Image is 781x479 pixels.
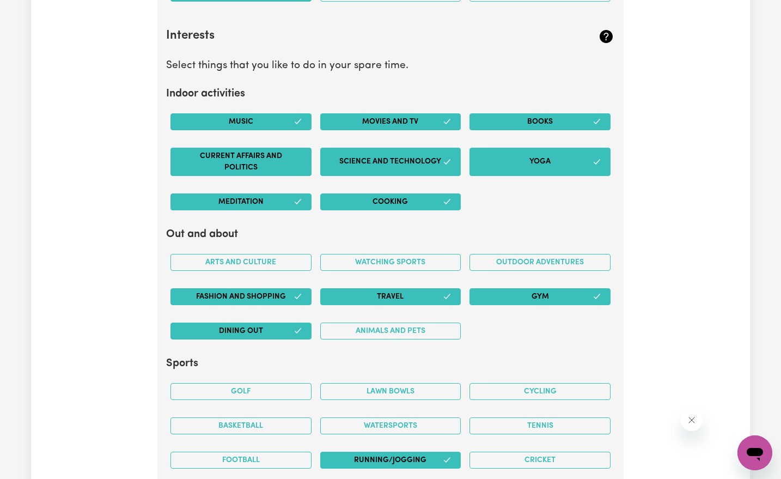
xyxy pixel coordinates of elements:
[170,452,312,469] button: Football
[170,323,312,339] button: Dining out
[469,417,611,434] button: Tennis
[737,435,772,470] iframe: Button to launch messaging window
[320,113,461,130] button: Movies and TV
[320,193,461,210] button: Cooking
[7,8,66,16] span: Need any help?
[469,383,611,400] button: Cycling
[469,254,611,271] button: Outdoor adventures
[320,323,461,339] button: Animals and pets
[166,87,615,100] h2: Indoor activities
[469,113,611,130] button: Books
[469,288,611,305] button: Gym
[320,383,461,400] button: Lawn bowls
[320,417,461,434] button: Watersports
[166,228,615,241] h2: Out and about
[170,383,312,400] button: Golf
[170,417,312,434] button: Basketball
[320,288,461,305] button: Travel
[166,58,615,74] p: Select things that you like to do in your spare time.
[469,148,611,176] button: Yoga
[681,409,703,431] iframe: Close message
[170,113,312,130] button: Music
[166,357,615,370] h2: Sports
[170,288,312,305] button: Fashion and shopping
[166,29,540,44] h2: Interests
[170,148,312,176] button: Current Affairs and Politics
[320,148,461,176] button: Science and Technology
[170,254,312,271] button: Arts and Culture
[320,452,461,469] button: Running/Jogging
[170,193,312,210] button: Meditation
[469,452,611,469] button: Cricket
[320,254,461,271] button: Watching sports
